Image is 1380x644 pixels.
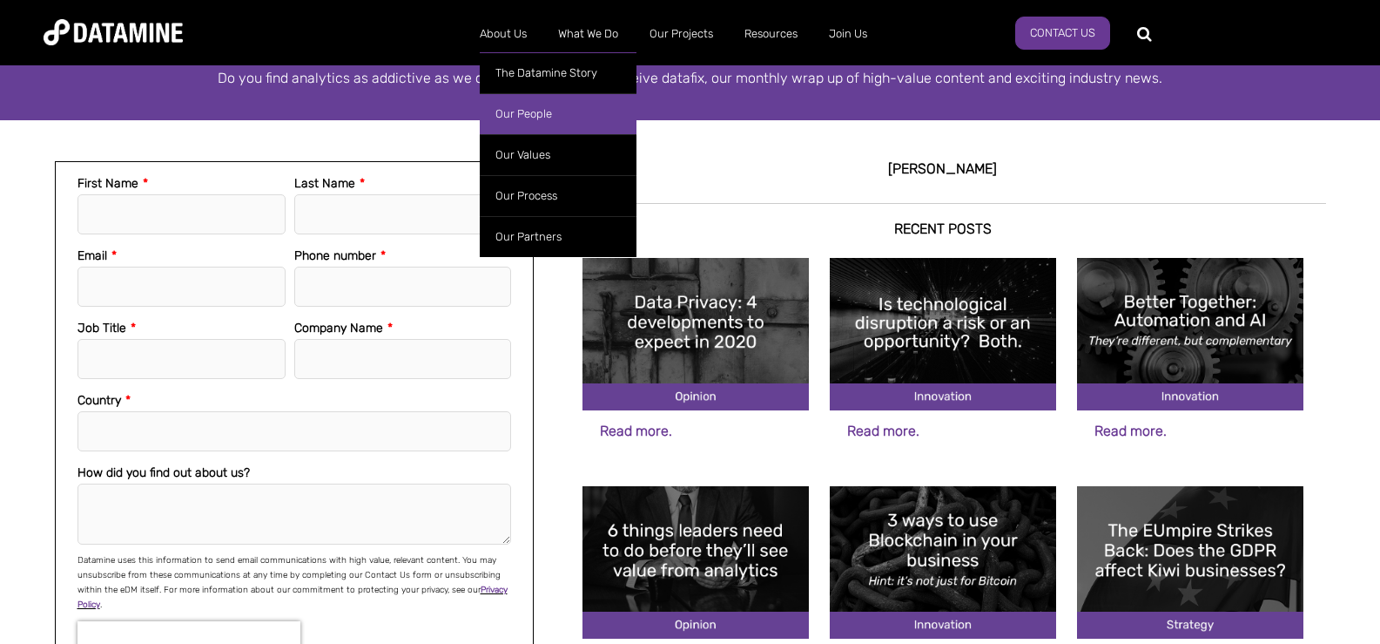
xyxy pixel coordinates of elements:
p: Datamine uses this information to send email communications with high value, relevant content. Yo... [77,553,511,613]
a: Our Process [480,175,636,216]
span: How did you find out about us? [77,465,250,480]
span: First Name [77,176,138,191]
a: Our People [480,93,636,134]
a: Our Projects [634,11,729,57]
a: Read more. [847,423,919,439]
a: Contact Us [1015,17,1110,50]
a: Resources [729,11,813,57]
span: Company Name [294,321,383,336]
span: Phone number [294,248,376,263]
p: Do you find analytics as addictive as we do? Sign up below to receive datafix, our monthly wrap u... [194,66,1187,90]
img: Blockchain cover image blog res [830,486,1056,639]
a: About Us [464,11,542,57]
img: Automation vs AI cover image blog res [1077,258,1303,410]
a: Join Us [813,11,883,57]
span: Last Name [294,176,355,191]
a: Our Partners [480,216,636,257]
span: Job Title [77,321,126,336]
a: The Datamine Story [480,52,636,93]
a: Privacy Policy [77,585,508,610]
h3: Recent Posts [560,221,1326,237]
a: Our Values [480,134,636,175]
img: GDPR cover image blog res [1077,486,1303,639]
h2: [PERSON_NAME] [560,161,1326,177]
img: Datamine [44,19,183,45]
a: Read more. [1094,423,1167,439]
span: Country [77,393,121,408]
a: Read more. [600,423,672,439]
img: 6 things leaders cover image blog res [582,486,809,639]
span: Email [77,248,107,263]
a: What We Do [542,11,634,57]
img: Technological disruption cover image blog res [830,258,1056,410]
